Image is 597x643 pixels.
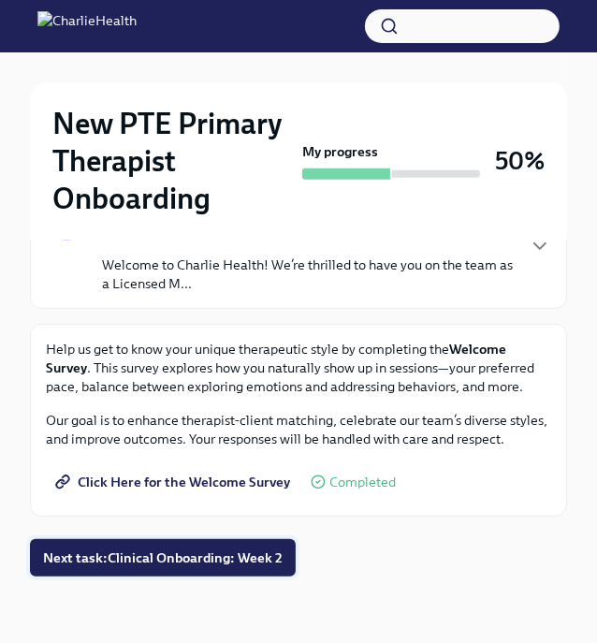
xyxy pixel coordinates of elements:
[102,256,514,293] p: Welcome to Charlie Health! We’re thrilled to have you on the team as a Licensed M...
[302,142,378,161] strong: My progress
[30,539,296,577] button: Next task:Clinical Onboarding: Week 2
[43,548,283,567] span: Next task : Clinical Onboarding: Week 2
[37,11,137,41] img: CharlieHealth
[46,340,551,396] p: Help us get to know your unique therapeutic style by completing the . This survey explores how yo...
[46,463,303,501] a: Click Here for the Welcome Survey
[46,411,551,448] p: Our goal is to enhance therapist-client matching, celebrate our team’s diverse styles, and improv...
[59,473,290,491] span: Click Here for the Welcome Survey
[52,105,295,217] h2: New PTE Primary Therapist Onboarding
[329,475,396,490] span: Completed
[495,144,545,178] h3: 50%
